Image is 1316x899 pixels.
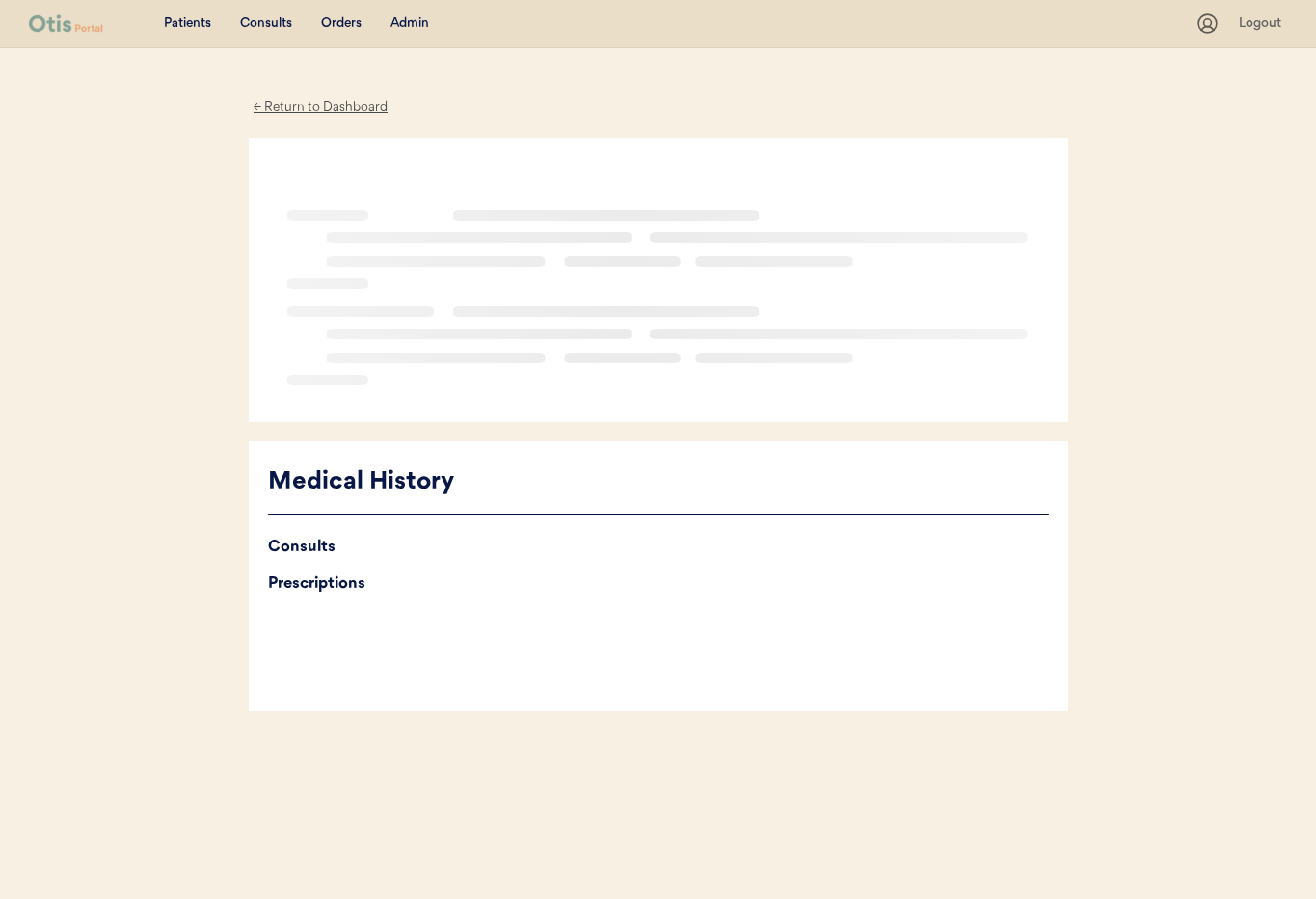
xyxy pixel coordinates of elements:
div: Admin [390,14,429,34]
div: Logout [1239,14,1287,34]
div: Prescriptions [268,570,1049,597]
div: Medical History [268,464,1049,501]
div: Patients [164,14,211,34]
div: Consults [240,14,292,34]
div: ← Return to Dashboard [249,96,393,119]
div: Consults [268,534,1049,561]
div: Orders [321,14,362,34]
